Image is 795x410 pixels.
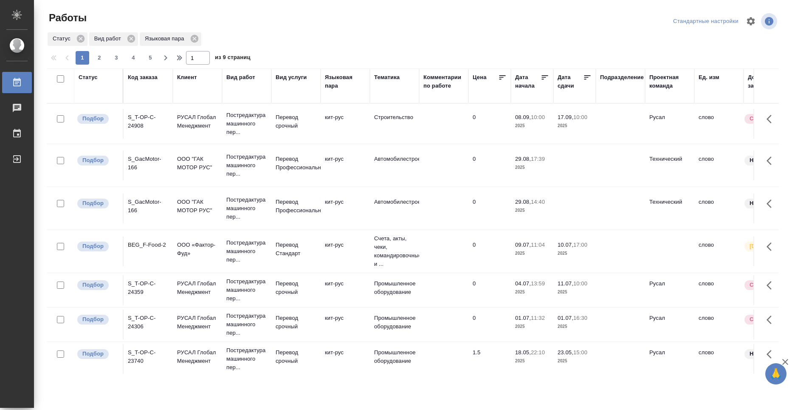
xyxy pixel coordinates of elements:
span: 4 [127,54,140,62]
button: Здесь прячутся важные кнопки [761,310,782,330]
div: split button [671,15,741,28]
p: 08.09, [515,114,531,120]
button: Здесь прячутся важные кнопки [761,344,782,364]
td: кит-рус [321,275,370,305]
div: Ед. изм [699,73,719,82]
td: Технический [645,151,694,180]
button: 2 [93,51,106,65]
p: Срочный [750,315,775,324]
p: Промышленное оборудование [374,279,415,296]
p: 2025 [558,322,592,331]
td: кит-рус [321,194,370,223]
div: Можно подбирать исполнителей [76,113,118,125]
div: Тематика [374,73,400,82]
p: 17:39 [531,156,545,162]
p: 17:00 [573,242,587,248]
p: 16:30 [573,315,587,321]
p: Счета, акты, чеки, командировочные и ... [374,234,415,268]
span: Работы [47,11,87,25]
td: слово [694,151,744,180]
p: РУСАЛ Глобал Менеджмент [177,348,218,365]
p: Постредактура машинного пер... [226,111,267,137]
p: Перевод срочный [276,314,316,331]
td: 0 [468,109,511,139]
span: 5 [144,54,157,62]
span: 🙏 [769,365,783,383]
td: кит-рус [321,109,370,139]
div: S_GacMotor-166 [128,198,169,215]
td: 0 [468,275,511,305]
div: Можно подбирать исполнителей [76,155,118,166]
p: Статус [53,34,73,43]
p: 2025 [515,288,549,296]
p: 2025 [515,249,549,258]
p: Подбор [82,242,104,251]
td: 1.5 [468,344,511,374]
p: Подбор [82,156,104,165]
span: 2 [93,54,106,62]
p: РУСАЛ Глобал Менеджмент [177,113,218,130]
p: 2025 [515,357,549,365]
p: ООО "ГАК МОТОР РУС" [177,198,218,215]
p: [DEMOGRAPHIC_DATA] [750,242,792,251]
button: Здесь прячутся важные кнопки [761,194,782,214]
td: слово [694,236,744,266]
p: Перевод Профессиональный [276,198,316,215]
p: Постредактура машинного пер... [226,277,267,303]
div: S_GacMotor-166 [128,155,169,172]
td: слово [694,194,744,223]
td: слово [694,109,744,139]
p: 10:00 [573,114,587,120]
p: 2025 [558,288,592,296]
td: Русал [645,310,694,339]
td: 0 [468,310,511,339]
td: 0 [468,151,511,180]
div: Проектная команда [649,73,690,90]
p: РУСАЛ Глобал Менеджмент [177,314,218,331]
p: 22:10 [531,349,545,356]
div: Языковая пара [325,73,366,90]
span: Посмотреть информацию [761,13,779,29]
div: Комментарии по работе [423,73,464,90]
div: Языковая пара [140,32,201,46]
span: Настроить таблицу [741,11,761,31]
div: Вид работ [89,32,138,46]
div: S_T-OP-C-24908 [128,113,169,130]
p: 2025 [558,122,592,130]
p: Постредактура машинного пер... [226,346,267,372]
button: 5 [144,51,157,65]
p: Постредактура машинного пер... [226,153,267,178]
button: 🙏 [765,363,787,384]
p: 2025 [558,249,592,258]
p: Автомобилестроение [374,198,415,206]
p: Автомобилестроение [374,155,415,163]
div: Статус [79,73,98,82]
div: Дата сдачи [558,73,583,90]
p: 23.05, [558,349,573,356]
p: Перевод срочный [276,348,316,365]
p: Перевод Профессиональный [276,155,316,172]
div: Доп. статус заказа [748,73,792,90]
p: Подбор [82,114,104,123]
div: BEG_F-Food-2 [128,241,169,249]
p: ООО «Фактор-Фуд» [177,241,218,258]
p: 17.09, [558,114,573,120]
p: 04.07, [515,280,531,287]
p: Перевод срочный [276,113,316,130]
td: кит-рус [321,236,370,266]
p: Перевод срочный [276,279,316,296]
p: Подбор [82,199,104,208]
div: Статус [48,32,87,46]
p: Постредактура машинного пер... [226,239,267,264]
p: ООО "ГАК МОТОР РУС" [177,155,218,172]
td: кит-рус [321,344,370,374]
td: Русал [645,275,694,305]
p: 11.07, [558,280,573,287]
div: Вид работ [226,73,255,82]
div: Вид услуги [276,73,307,82]
p: Вид работ [94,34,124,43]
button: 4 [127,51,140,65]
p: 01.07, [515,315,531,321]
div: Можно подбирать исполнителей [76,314,118,325]
p: РУСАЛ Глобал Менеджмент [177,279,218,296]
